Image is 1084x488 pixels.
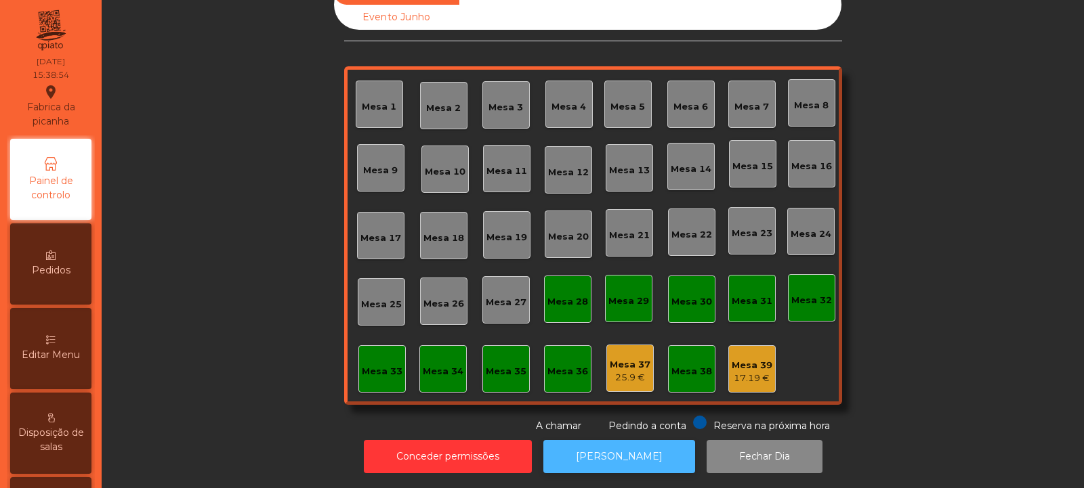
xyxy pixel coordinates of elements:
div: Mesa 11 [486,164,527,178]
div: Mesa 28 [547,295,588,309]
div: Mesa 27 [486,296,526,309]
div: Mesa 18 [423,231,464,245]
div: Mesa 29 [608,294,649,308]
div: Mesa 5 [610,100,645,114]
div: Mesa 30 [671,295,712,309]
div: Mesa 12 [548,166,589,179]
span: Pedindo a conta [608,420,686,432]
span: A chamar [536,420,581,432]
img: qpiato [34,7,67,54]
button: Conceder permissões [364,440,532,473]
div: Mesa 1 [362,100,396,114]
div: 17.19 € [732,372,772,385]
div: 15:38:54 [33,69,69,81]
div: Mesa 15 [732,160,773,173]
span: Editar Menu [22,348,80,362]
div: Mesa 21 [609,229,650,242]
div: Mesa 6 [673,100,708,114]
span: Pedidos [32,263,70,278]
div: Mesa 35 [486,365,526,378]
div: Mesa 7 [734,100,769,114]
div: Mesa 20 [548,230,589,244]
div: Mesa 16 [791,160,832,173]
div: [DATE] [37,56,65,68]
div: Mesa 34 [423,365,463,378]
div: Mesa 10 [425,165,465,179]
div: Mesa 37 [610,358,650,372]
i: location_on [43,84,59,100]
div: Mesa 2 [426,102,461,115]
button: [PERSON_NAME] [543,440,695,473]
div: Mesa 3 [488,101,523,114]
div: Mesa 32 [791,294,832,307]
div: Mesa 31 [732,294,772,308]
div: Mesa 24 [791,227,831,241]
div: Mesa 23 [732,227,772,240]
div: Mesa 19 [486,231,527,244]
div: Mesa 13 [609,164,650,177]
div: Mesa 38 [671,365,712,378]
span: Disposição de salas [14,426,88,454]
div: 25.9 € [610,371,650,384]
div: Mesa 9 [363,164,398,177]
div: Mesa 14 [671,162,711,176]
button: Fechar Dia [707,440,822,473]
div: Mesa 33 [362,365,402,378]
div: Evento Junho [334,5,459,30]
div: Mesa 8 [794,99,829,112]
div: Mesa 26 [423,297,464,311]
div: Mesa 25 [361,298,402,311]
div: Fabrica da picanha [11,84,91,129]
div: Mesa 36 [547,365,588,378]
div: Mesa 4 [551,100,586,114]
div: Mesa 39 [732,359,772,372]
span: Painel de controlo [14,174,88,202]
span: Reserva na próxima hora [713,420,830,432]
div: Mesa 17 [360,231,401,245]
div: Mesa 22 [671,228,712,242]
